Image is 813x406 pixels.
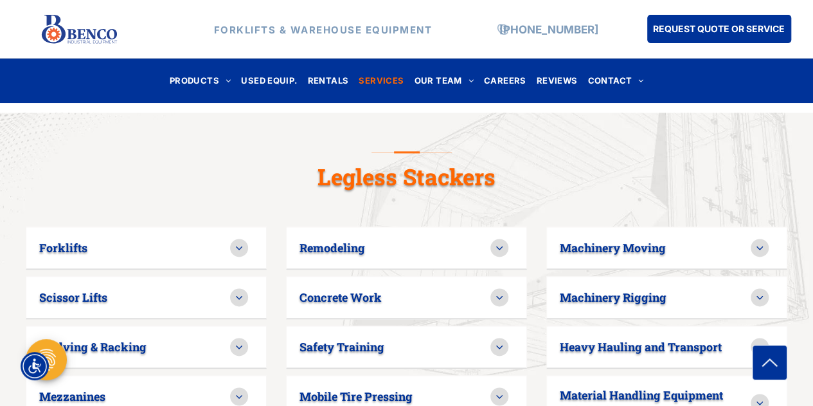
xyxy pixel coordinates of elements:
[299,389,413,404] h3: Mobile Tire Pressing
[560,290,666,305] h3: Machinery Rigging
[39,339,147,355] h3: Shelving & Racking
[582,72,648,89] a: CONTACT
[479,72,532,89] a: CAREERS
[165,72,237,89] a: PRODUCTS
[353,72,409,89] a: SERVICES
[560,339,722,355] h3: Heavy Hauling and Transport
[299,240,365,255] h3: Remodeling
[317,161,496,191] span: Legless Stackers
[299,339,384,355] h3: Safety Training
[560,240,666,255] h3: Machinery Moving
[647,15,791,43] a: REQUEST QUOTE OR SERVICE
[532,72,583,89] a: REVIEWS
[653,17,785,41] span: REQUEST QUOTE OR SERVICE
[214,23,433,35] strong: FORKLIFTS & WAREHOUSE EQUIPMENT
[39,389,105,404] h3: Mezzanines
[39,290,107,305] h3: Scissor Lifts
[299,290,382,305] h3: Concrete Work
[21,352,49,380] div: Accessibility Menu
[499,23,598,35] a: [PHONE_NUMBER]
[409,72,479,89] a: OUR TEAM
[236,72,302,89] a: USED EQUIP.
[303,72,354,89] a: RENTALS
[39,240,87,255] h3: Forklifts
